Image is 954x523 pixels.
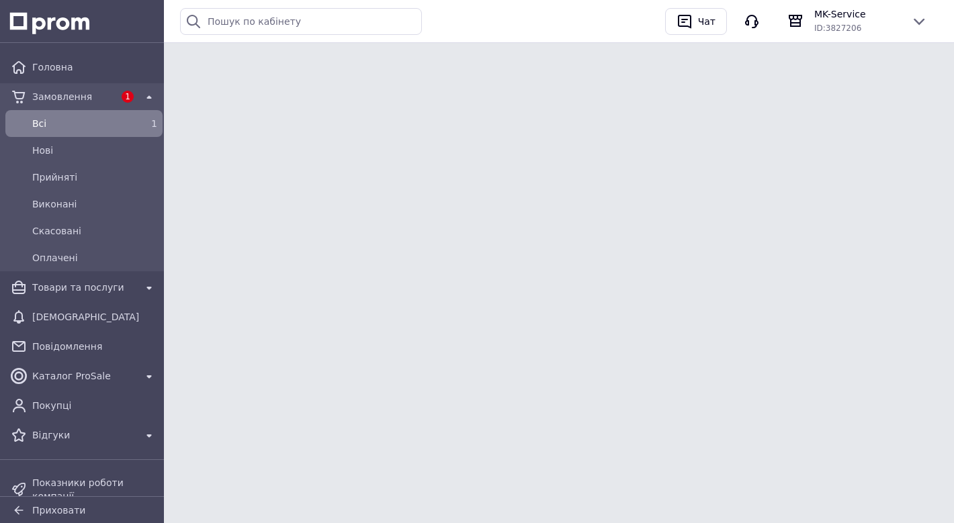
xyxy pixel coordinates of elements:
span: Виконані [32,197,157,211]
span: Товари та послуги [32,281,136,294]
button: Чат [665,8,727,35]
span: 1 [122,91,134,103]
span: Відгуки [32,428,136,442]
span: MK-Service [814,7,900,21]
input: Пошук по кабінету [180,8,422,35]
span: Покупці [32,399,157,412]
span: Прийняті [32,171,157,184]
span: Каталог ProSale [32,369,136,383]
span: Замовлення [32,90,114,103]
span: Повідомлення [32,340,157,353]
span: Головна [32,60,157,74]
span: Скасовані [32,224,157,238]
span: Приховати [32,505,85,516]
span: Всi [32,117,130,130]
span: Нові [32,144,157,157]
div: Чат [695,11,718,32]
span: ID: 3827206 [814,23,861,33]
span: Показники роботи компанії [32,476,157,503]
span: 1 [151,118,157,129]
span: [DEMOGRAPHIC_DATA] [32,310,157,324]
span: Оплачені [32,251,157,265]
